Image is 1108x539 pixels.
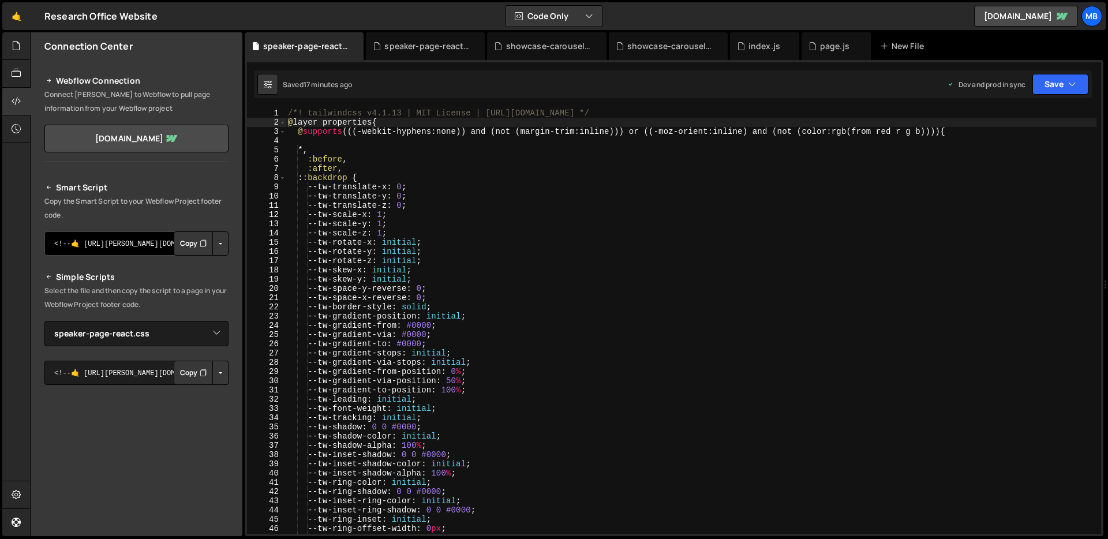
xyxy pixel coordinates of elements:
[748,40,780,52] div: index.js
[2,2,31,30] a: 🤙
[247,210,286,219] div: 12
[627,40,714,52] div: showcase-carousel-react.js
[247,164,286,173] div: 7
[1032,74,1088,95] button: Save
[247,404,286,413] div: 33
[174,231,213,256] button: Copy
[247,155,286,164] div: 6
[247,450,286,459] div: 38
[247,265,286,275] div: 18
[247,330,286,339] div: 25
[247,321,286,330] div: 24
[283,80,352,89] div: Saved
[247,247,286,256] div: 16
[44,270,229,284] h2: Simple Scripts
[247,367,286,376] div: 29
[174,231,229,256] div: Button group with nested dropdown
[174,361,229,385] div: Button group with nested dropdown
[247,173,286,182] div: 8
[247,524,286,533] div: 46
[820,40,849,52] div: page.js
[880,40,929,52] div: New File
[247,145,286,155] div: 5
[247,136,286,145] div: 4
[247,182,286,192] div: 9
[263,40,350,52] div: speaker-page-react.css
[247,515,286,524] div: 45
[44,231,229,256] textarea: <!--🤙 [URL][PERSON_NAME][DOMAIN_NAME]> <script>document.addEventListener("DOMContentLoaded", func...
[247,238,286,247] div: 15
[247,256,286,265] div: 17
[44,181,229,194] h2: Smart Script
[247,339,286,349] div: 26
[247,118,286,127] div: 2
[247,127,286,136] div: 3
[247,312,286,321] div: 23
[247,469,286,478] div: 40
[1081,6,1102,27] a: MB
[247,192,286,201] div: 10
[247,496,286,506] div: 43
[247,229,286,238] div: 14
[44,404,230,508] iframe: YouTube video player
[247,441,286,450] div: 37
[304,80,352,89] div: 17 minutes ago
[247,219,286,229] div: 13
[247,506,286,515] div: 44
[247,478,286,487] div: 41
[247,201,286,210] div: 11
[947,80,1025,89] div: Dev and prod in sync
[174,361,213,385] button: Copy
[247,385,286,395] div: 31
[247,487,286,496] div: 42
[247,422,286,432] div: 35
[384,40,471,52] div: speaker-page-react.js.js
[247,432,286,441] div: 36
[247,395,286,404] div: 32
[44,361,229,385] textarea: <!--🤙 [URL][PERSON_NAME][DOMAIN_NAME]> <script>document.addEventListener("DOMContentLoaded", func...
[506,40,593,52] div: showcase-carousel-react.css
[506,6,602,27] button: Code Only
[44,194,229,222] p: Copy the Smart Script to your Webflow Project footer code.
[44,74,229,88] h2: Webflow Connection
[44,9,158,23] div: Research Office Website
[247,302,286,312] div: 22
[974,6,1078,27] a: [DOMAIN_NAME]
[44,40,133,53] h2: Connection Center
[247,275,286,284] div: 19
[247,293,286,302] div: 21
[44,88,229,115] p: Connect [PERSON_NAME] to Webflow to pull page information from your Webflow project
[247,284,286,293] div: 20
[247,376,286,385] div: 30
[247,358,286,367] div: 28
[247,413,286,422] div: 34
[247,459,286,469] div: 39
[247,108,286,118] div: 1
[44,284,229,312] p: Select the file and then copy the script to a page in your Webflow Project footer code.
[247,349,286,358] div: 27
[44,125,229,152] a: [DOMAIN_NAME]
